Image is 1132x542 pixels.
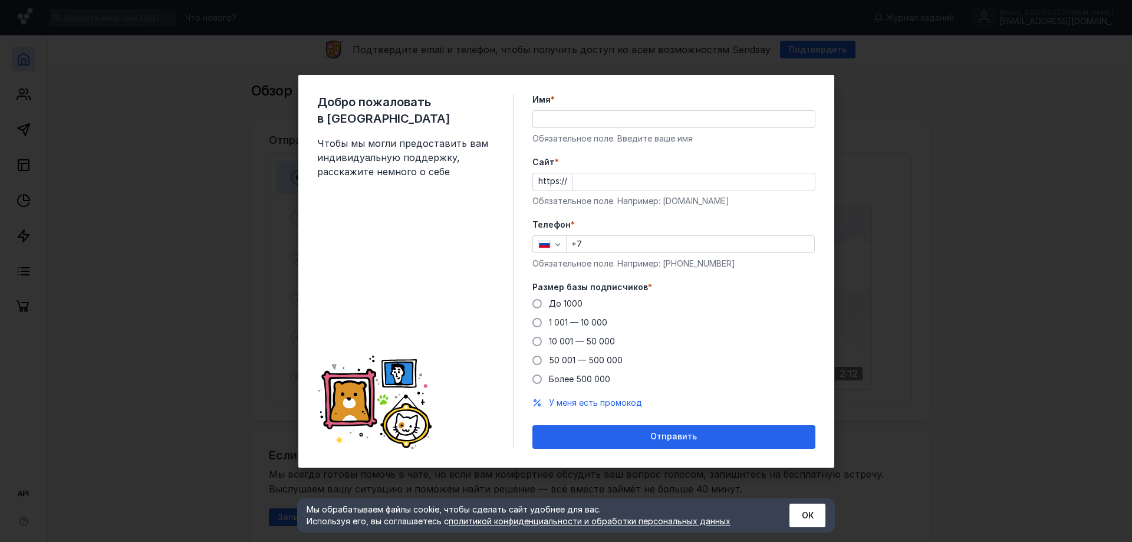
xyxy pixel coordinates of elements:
[532,219,571,231] span: Телефон
[449,516,730,526] a: политикой конфиденциальности и обработки персональных данных
[549,398,642,408] span: У меня есть промокод
[532,195,815,207] div: Обязательное поле. Например: [DOMAIN_NAME]
[650,432,697,442] span: Отправить
[549,317,607,327] span: 1 001 — 10 000
[549,397,642,409] button: У меня есть промокод
[532,425,815,449] button: Отправить
[532,281,648,293] span: Размер базы подписчиков
[549,355,623,365] span: 50 001 — 500 000
[549,374,610,384] span: Более 500 000
[317,94,494,127] span: Добро пожаловать в [GEOGRAPHIC_DATA]
[532,94,551,106] span: Имя
[549,298,583,308] span: До 1000
[307,504,761,527] div: Мы обрабатываем файлы cookie, чтобы сделать сайт удобнее для вас. Используя его, вы соглашаетесь c
[532,156,555,168] span: Cайт
[532,258,815,270] div: Обязательное поле. Например: [PHONE_NUMBER]
[317,136,494,179] span: Чтобы мы могли предоставить вам индивидуальную поддержку, расскажите немного о себе
[532,133,815,144] div: Обязательное поле. Введите ваше имя
[789,504,825,527] button: ОК
[549,336,615,346] span: 10 001 — 50 000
